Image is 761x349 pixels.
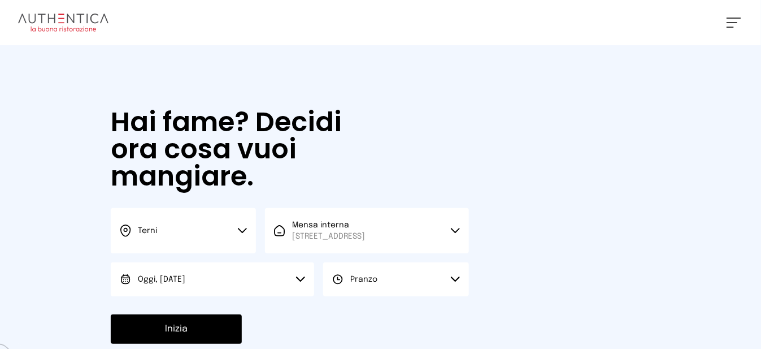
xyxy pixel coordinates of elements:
[265,208,468,253] button: Mensa interna[STREET_ADDRESS]
[323,262,468,296] button: Pranzo
[350,275,377,283] span: Pranzo
[138,227,157,235] span: Terni
[111,208,256,253] button: Terni
[18,14,108,32] img: logo.8f33a47.png
[138,275,185,283] span: Oggi, [DATE]
[111,109,379,190] h1: Hai fame? Decidi ora cosa vuoi mangiare.
[292,219,365,242] span: Mensa interna
[292,231,365,242] span: [STREET_ADDRESS]
[111,262,314,296] button: Oggi, [DATE]
[111,314,242,344] button: Inizia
